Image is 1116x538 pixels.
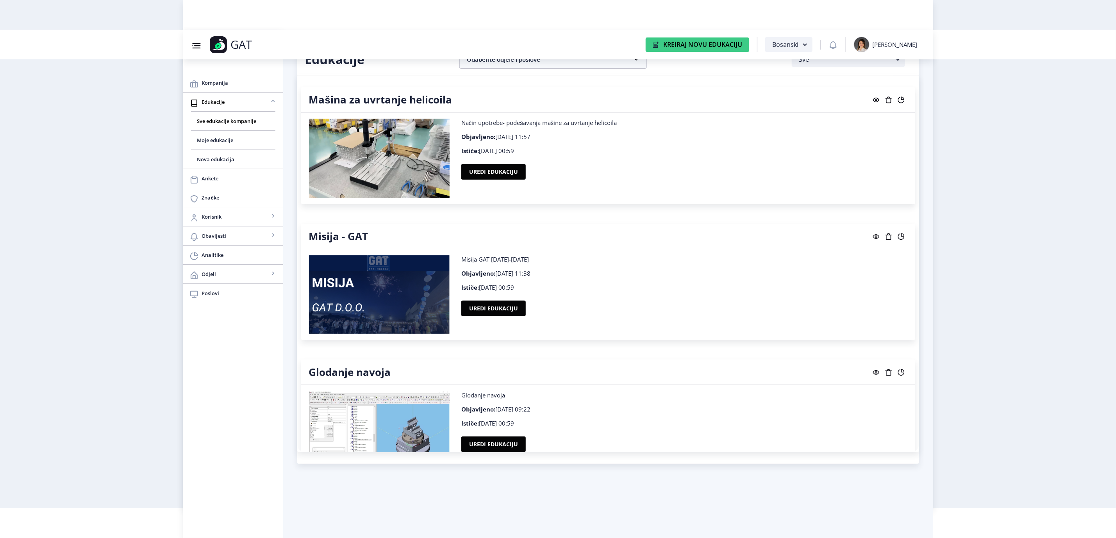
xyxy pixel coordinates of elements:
[873,41,918,48] div: [PERSON_NAME]
[646,37,749,52] button: Kreiraj Novu Edukaciju
[459,50,647,69] nb-accordion-item-header: Odaberite odjele i poslove
[309,366,391,378] h4: Glodanje navoja
[197,116,269,126] span: Sve edukacije kompanije
[461,269,907,277] p: [DATE] 11:38
[461,133,495,141] b: Objavljeno:
[197,135,269,145] span: Moje edukacije
[183,207,283,226] a: Korisnik
[461,283,479,291] b: Ističe:
[183,246,283,264] a: Analitike
[202,174,277,183] span: Ankete
[461,269,495,277] b: Objavljeno:
[183,169,283,188] a: Ankete
[191,112,275,130] a: Sve edukacije kompanije
[461,147,479,155] b: Ističe:
[461,301,526,316] button: Uredi edukaciju
[191,131,275,150] a: Moje edukacije
[461,391,907,399] p: Glodanje navoja
[202,97,269,107] span: Edukacije
[461,405,907,413] p: [DATE] 09:22
[461,419,479,427] b: Ističe:
[461,419,907,427] p: [DATE] 00:59
[792,52,905,67] button: Sve
[191,150,275,169] a: Nova edukacija
[461,436,526,452] button: Uredi edukaciju
[197,155,269,164] span: Nova edukacija
[183,73,283,92] a: Kompanija
[202,231,269,240] span: Obavijesti
[309,93,452,106] h4: Mašina za uvrtanje helicoila
[202,289,277,298] span: Poslovi
[231,41,252,48] p: GAT
[183,93,283,111] a: Edukacije
[202,78,277,87] span: Kompanija
[183,284,283,303] a: Poslovi
[202,193,277,202] span: Značke
[202,212,269,221] span: Korisnik
[183,188,283,207] a: Značke
[461,283,907,291] p: [DATE] 00:59
[765,37,812,52] button: Bosanski
[202,269,269,279] span: Odjeli
[309,391,450,470] img: Glodanje navoja
[461,405,495,413] b: Objavljeno:
[309,119,450,198] img: Mašina za uvrtanje helicoila
[309,230,368,242] h4: Misija - GAT
[183,265,283,283] a: Odjeli
[183,226,283,245] a: Obavijesti
[461,119,907,126] p: Način upotrebe- podešavanja mašine za uvrtanje helicoila
[461,147,907,155] p: [DATE] 00:59
[461,255,907,263] p: Misija GAT [DATE]-[DATE]
[305,52,448,67] h2: Edukacije
[309,255,450,334] img: Misija - GAT
[461,164,526,180] button: Uredi edukaciju
[210,36,302,53] a: GAT
[202,250,277,260] span: Analitike
[653,41,659,48] img: create-new-education-icon.svg
[461,133,907,141] p: [DATE] 11:57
